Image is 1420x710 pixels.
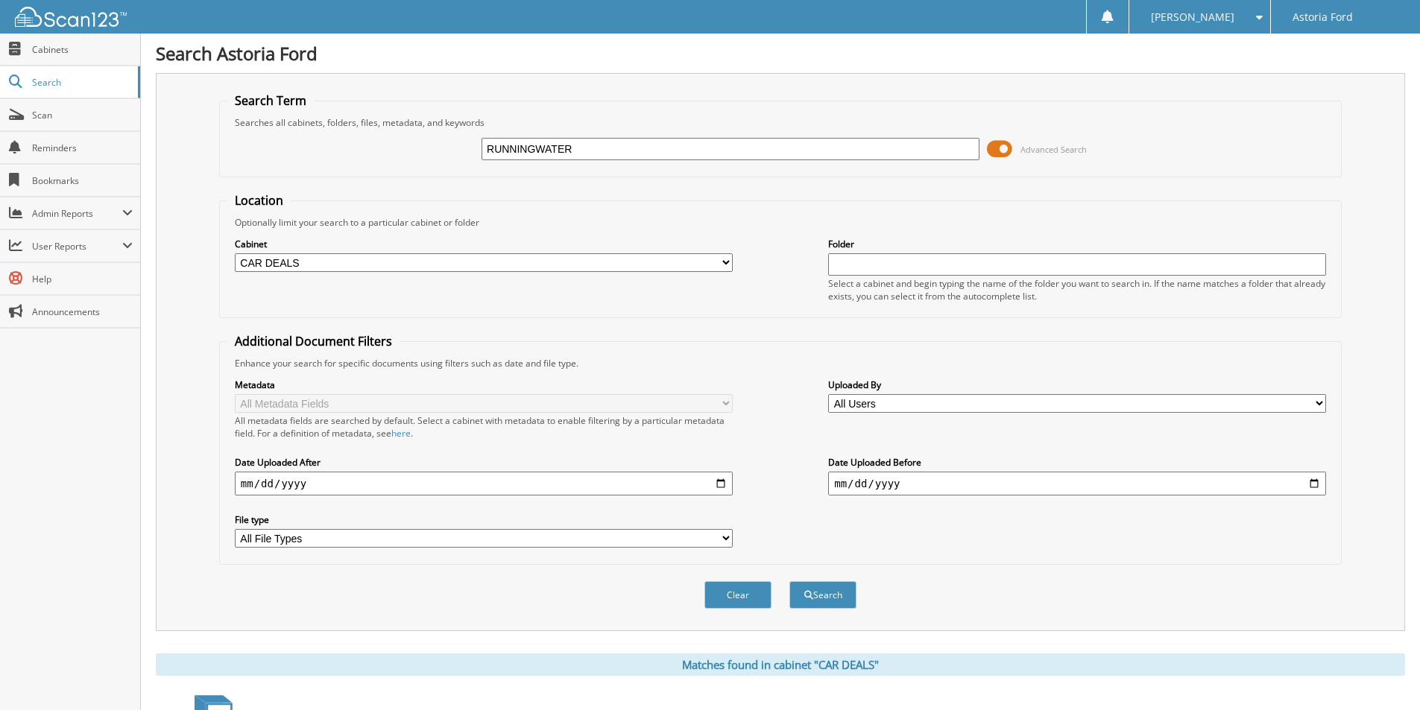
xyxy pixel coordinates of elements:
[32,207,122,220] span: Admin Reports
[32,273,133,285] span: Help
[227,216,1334,229] div: Optionally limit your search to a particular cabinet or folder
[1151,13,1234,22] span: [PERSON_NAME]
[15,7,127,27] img: scan123-logo-white.svg
[32,43,133,56] span: Cabinets
[227,192,291,209] legend: Location
[235,456,733,469] label: Date Uploaded After
[156,653,1405,676] div: Matches found in cabinet "CAR DEALS"
[32,305,133,318] span: Announcements
[235,238,733,250] label: Cabinet
[32,109,133,121] span: Scan
[391,427,411,440] a: here
[828,456,1326,469] label: Date Uploaded Before
[828,378,1326,391] label: Uploaded By
[227,92,314,109] legend: Search Term
[227,357,1334,370] div: Enhance your search for specific documents using filters such as date and file type.
[828,472,1326,495] input: end
[235,472,733,495] input: start
[704,581,771,609] button: Clear
[227,333,400,349] legend: Additional Document Filters
[235,378,733,391] label: Metadata
[32,142,133,154] span: Reminders
[828,277,1326,302] div: Select a cabinet and begin typing the name of the folder you want to search in. If the name match...
[1293,13,1353,22] span: Astoria Ford
[156,41,1405,66] h1: Search Astoria Ford
[235,414,733,440] div: All metadata fields are searched by default. Select a cabinet with metadata to enable filtering b...
[32,76,130,89] span: Search
[1020,144,1087,155] span: Advanced Search
[32,240,122,253] span: User Reports
[235,513,733,526] label: File type
[32,174,133,187] span: Bookmarks
[227,116,1334,129] div: Searches all cabinets, folders, files, metadata, and keywords
[789,581,856,609] button: Search
[828,238,1326,250] label: Folder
